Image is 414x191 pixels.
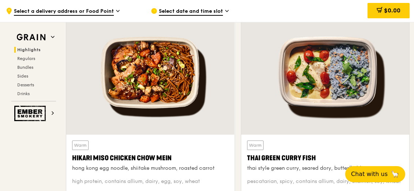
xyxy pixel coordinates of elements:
span: Highlights [17,47,41,52]
div: pescatarian, spicy, contains allium, dairy, shellfish, soy, wheat [247,178,404,185]
img: Ember Smokery web logo [14,106,48,121]
img: Grain web logo [14,31,48,44]
span: Desserts [17,82,34,87]
span: Chat with us [351,170,388,179]
div: high protein, contains allium, dairy, egg, soy, wheat [72,178,229,185]
span: Drinks [17,91,30,96]
span: Select date and time slot [159,8,223,16]
div: Thai Green Curry Fish [247,153,404,163]
div: thai style green curry, seared dory, butterfly blue pea rice [247,165,404,172]
span: Select a delivery address or Food Point [14,8,114,16]
span: Sides [17,74,28,79]
div: Warm [247,141,264,150]
span: Regulars [17,56,35,61]
span: 🦙 [391,170,399,179]
span: $0.00 [384,7,400,14]
div: hong kong egg noodle, shiitake mushroom, roasted carrot [72,165,229,172]
div: Hikari Miso Chicken Chow Mein [72,153,229,163]
span: Bundles [17,65,33,70]
button: Chat with us🦙 [345,166,405,182]
div: Warm [72,141,89,150]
